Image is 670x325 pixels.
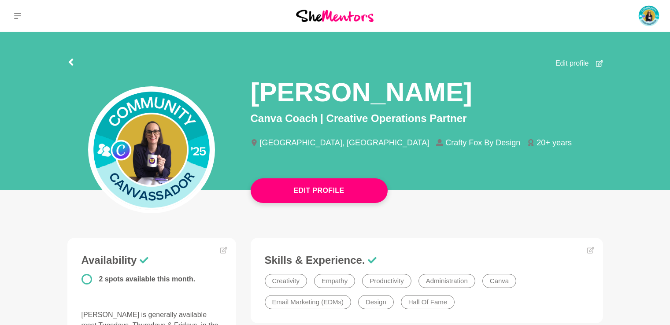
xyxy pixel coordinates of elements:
[251,111,603,126] p: Canva Coach | Creative Operations Partner
[527,139,579,147] li: 20+ years
[251,178,388,203] button: Edit Profile
[265,254,589,267] h3: Skills & Experience.
[251,139,437,147] li: [GEOGRAPHIC_DATA], [GEOGRAPHIC_DATA]
[99,275,196,283] span: 2 spots available this month.
[638,5,659,26] img: Marie Fox
[555,58,589,69] span: Edit profile
[251,76,472,109] h1: [PERSON_NAME]
[436,139,527,147] li: Crafty Fox By Design
[296,10,374,22] img: She Mentors Logo
[81,254,222,267] h3: Availability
